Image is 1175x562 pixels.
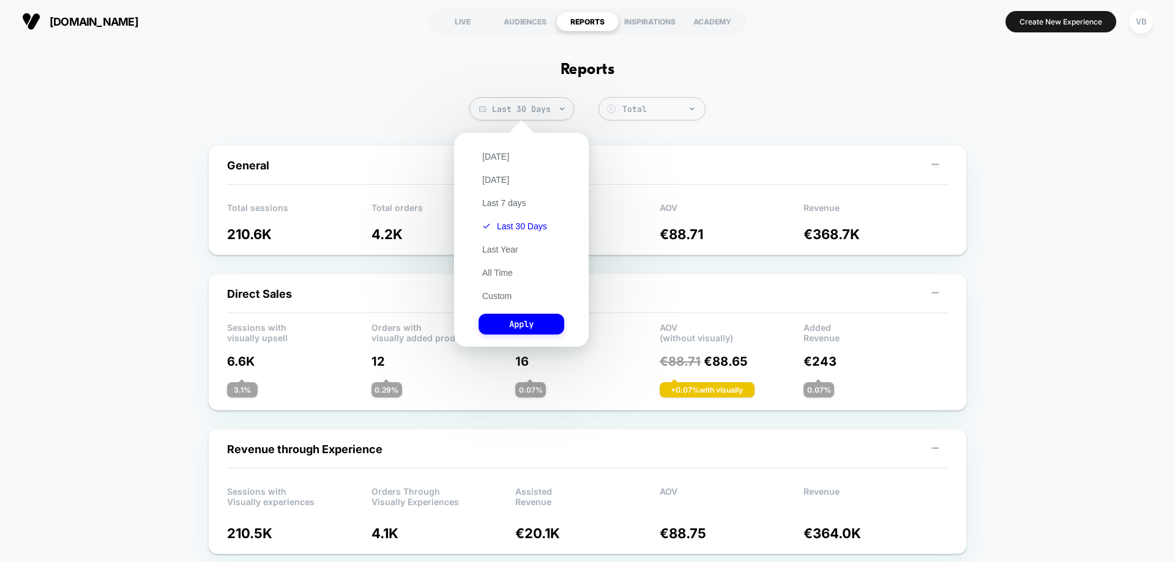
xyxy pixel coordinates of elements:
p: AOV (without visually) [660,322,804,341]
div: + 0.07 % with visually [660,382,755,397]
button: Apply [479,314,564,335]
button: VB [1125,9,1157,34]
p: Sessions with Visually experiences [227,486,371,505]
img: end [560,108,564,110]
div: AUDIENCES [494,12,556,31]
div: ACADEMY [681,12,744,31]
tspan: $ [610,106,613,112]
p: 6.6K [227,354,371,369]
div: 3.1 % [227,382,258,397]
span: € 88.71 [660,354,701,369]
p: 12 [371,354,516,369]
p: € 368.7K [804,226,948,242]
p: Total sessions [227,202,371,221]
button: All Time [479,267,517,278]
div: VB [1129,10,1153,34]
div: REPORTS [556,12,619,31]
p: Orders with visually added products [371,322,516,341]
p: 16 [515,354,660,369]
img: end [690,108,694,110]
button: Create New Experience [1005,11,1116,32]
button: [DATE] [479,151,513,162]
button: [DOMAIN_NAME] [18,12,142,31]
p: Assisted Revenue [515,486,660,505]
button: Last Year [479,244,521,255]
span: Revenue through Experience [227,443,382,456]
span: Direct Sales [227,287,292,300]
span: General [227,159,269,172]
div: 0.29 % [371,382,402,397]
p: 4.2K [371,226,516,242]
p: Sessions with visually upsell [227,322,371,341]
p: 4.1K [371,525,516,541]
p: Revenue [804,202,948,221]
p: € 88.71 [660,226,804,242]
span: [DOMAIN_NAME] [50,15,138,28]
div: 0.07 % [804,382,834,397]
div: 0.07 % [515,382,546,397]
p: Added Revenue [804,322,948,341]
div: LIVE [431,12,494,31]
span: Last 30 Days [469,97,574,120]
p: € 364.0K [804,525,948,541]
p: € 243 [804,354,948,369]
button: Last 30 Days [479,221,551,232]
button: Custom [479,290,515,301]
p: AOV [660,486,804,505]
p: Orders Through Visually Experiences [371,486,516,505]
p: € 88.75 [660,525,804,541]
div: INSPIRATIONS [619,12,681,31]
p: Revenue [804,486,948,505]
p: AOV [660,202,804,221]
p: € 88.65 [660,354,804,369]
div: Total [622,104,699,114]
p: € 20.1K [515,525,660,541]
h1: Reports [561,61,614,79]
button: [DATE] [479,174,513,185]
button: Last 7 days [479,198,530,209]
img: Visually logo [22,12,40,31]
p: 210.5K [227,525,371,541]
img: calendar [479,106,486,112]
p: 210.6K [227,226,371,242]
p: Total orders [371,202,516,221]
